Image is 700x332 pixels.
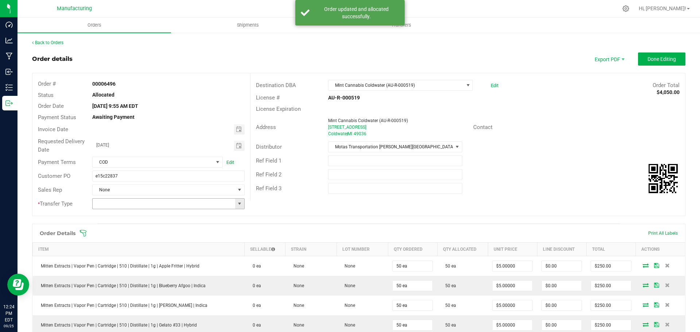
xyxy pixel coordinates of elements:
[92,92,114,98] strong: Allocated
[37,263,199,269] span: Mitten Extracts | Vapor Pen | Cartridge | 510 | Distillate | 1g | Apple Fritter | Hybrid
[621,5,630,12] div: Manage settings
[290,303,304,308] span: None
[388,243,437,256] th: Qty Ordered
[493,281,532,291] input: 0
[38,173,70,179] span: Customer PO
[442,303,456,308] span: 50 ea
[3,304,14,323] p: 12:24 PM EDT
[38,103,64,109] span: Order Date
[649,164,678,193] img: Scan me!
[234,141,245,151] span: Toggle calendar
[290,263,304,269] span: None
[234,124,245,134] span: Toggle calendar
[473,124,493,130] span: Contact
[245,243,285,256] th: Sellable
[5,52,13,60] inline-svg: Manufacturing
[488,243,537,256] th: Unit Price
[542,320,582,330] input: 0
[354,131,366,136] span: 49036
[256,82,296,89] span: Destination DBA
[249,263,261,269] span: 0 ea
[38,187,62,193] span: Sales Rep
[5,21,13,28] inline-svg: Dashboard
[587,52,631,66] span: Export PDF
[314,5,399,20] div: Order updated and allocated successfully.
[341,303,355,308] span: None
[493,261,532,271] input: 0
[651,302,662,307] span: Save Order Detail
[171,17,324,33] a: Shipments
[328,131,348,136] span: Coldwater
[393,261,432,271] input: 0
[38,159,76,165] span: Payment Terms
[38,138,85,153] span: Requested Delivery Date
[651,283,662,287] span: Save Order Detail
[647,56,676,62] span: Done Editing
[5,99,13,107] inline-svg: Outbound
[437,243,488,256] th: Qty Allocated
[37,283,206,288] span: Mitten Extracts | Vapor Pen | Cartridge | 510 | Distillate | 1g | Blueberry Afgoo | Indica
[636,243,685,256] th: Actions
[3,323,14,329] p: 09/25
[442,323,456,328] span: 50 ea
[256,185,281,192] span: Ref Field 3
[92,81,116,87] strong: 00006496
[341,283,355,288] span: None
[328,95,360,101] strong: AU-R-000519
[226,160,234,165] a: Edit
[537,243,586,256] th: Line Discount
[442,263,456,269] span: 50 ea
[493,320,532,330] input: 0
[5,84,13,91] inline-svg: Inventory
[249,323,261,328] span: 0 ea
[37,303,207,308] span: Mitten Extracts | Vapor Pen | Cartridge | 510 | Distillate | 1g | [PERSON_NAME] | Indica
[5,37,13,44] inline-svg: Analytics
[542,261,582,271] input: 0
[93,185,235,195] span: None
[586,243,635,256] th: Total
[38,92,54,98] span: Status
[256,106,301,112] span: License Expiration
[38,81,56,87] span: Order #
[328,118,408,123] span: Mint Cannabis Coldwater (AU-R-000519)
[341,263,355,269] span: None
[393,320,432,330] input: 0
[591,320,631,330] input: 0
[290,283,304,288] span: None
[591,261,631,271] input: 0
[639,5,686,11] span: Hi, [PERSON_NAME]!
[328,80,463,90] span: Mint Cannabis Coldwater (AU-R-000519)
[337,243,388,256] th: Lot Number
[38,126,68,133] span: Invoice Date
[256,157,281,164] span: Ref Field 1
[651,263,662,267] span: Save Order Detail
[290,323,304,328] span: None
[93,157,213,167] span: COD
[32,55,73,63] div: Order details
[285,243,337,256] th: Strain
[657,89,680,95] strong: $4,050.00
[57,5,92,12] span: Manufacturing
[249,303,261,308] span: 0 ea
[542,281,582,291] input: 0
[393,281,432,291] input: 0
[341,323,355,328] span: None
[662,302,673,307] span: Delete Order Detail
[256,94,280,101] span: License #
[33,243,245,256] th: Item
[5,68,13,75] inline-svg: Inbound
[662,322,673,327] span: Delete Order Detail
[651,322,662,327] span: Save Order Detail
[493,300,532,310] input: 0
[638,52,685,66] button: Done Editing
[92,103,138,109] strong: [DATE] 9:55 AM EDT
[37,323,197,328] span: Mitten Extracts | Vapor Pen | Cartridge | 510 | Distillate | 1g | Gelato #33 | Hybrid
[38,114,76,121] span: Payment Status
[328,142,452,152] span: Motas Transportation [PERSON_NAME][GEOGRAPHIC_DATA] (AU-ST-000137)
[38,200,73,207] span: Transfer Type
[32,40,63,45] a: Back to Orders
[491,83,498,88] a: Edit
[7,274,29,296] iframe: Resource center
[542,300,582,310] input: 0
